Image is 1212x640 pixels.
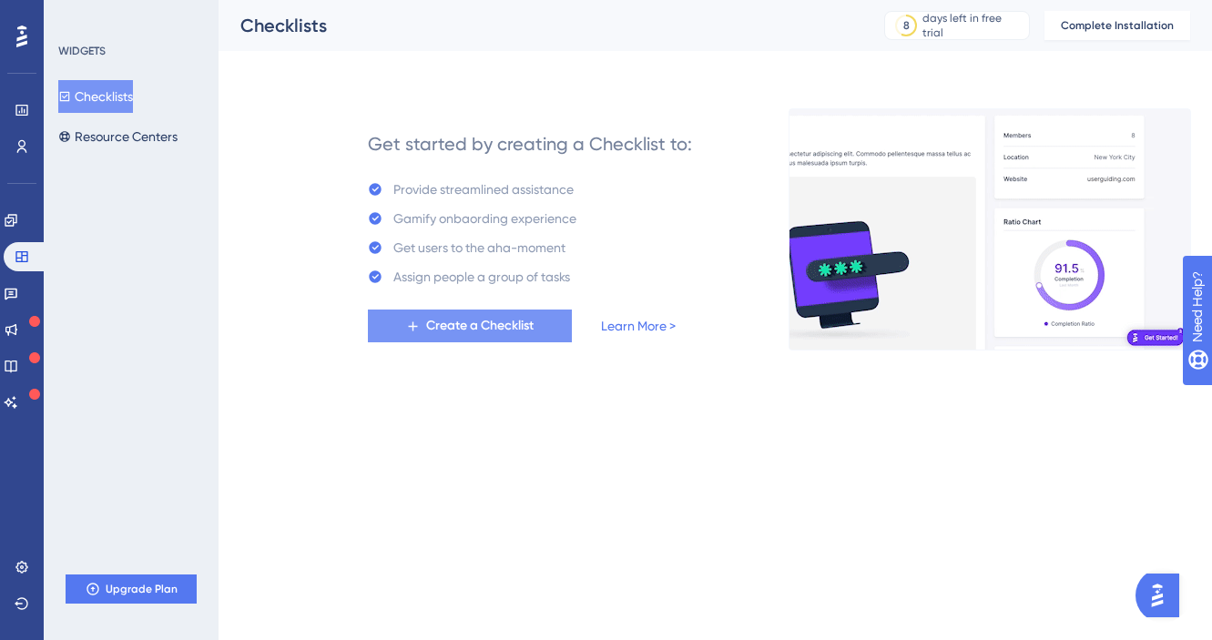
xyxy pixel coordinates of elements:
[393,237,565,259] div: Get users to the aha-moment
[903,18,910,33] div: 8
[368,131,692,157] div: Get started by creating a Checklist to:
[922,11,1024,40] div: days left in free trial
[58,80,133,113] button: Checklists
[1061,18,1174,33] span: Complete Installation
[58,44,106,58] div: WIDGETS
[66,574,197,604] button: Upgrade Plan
[106,582,178,596] span: Upgrade Plan
[601,315,676,337] a: Learn More >
[1136,568,1190,623] iframe: UserGuiding AI Assistant Launcher
[1044,11,1190,40] button: Complete Installation
[393,178,574,200] div: Provide streamlined assistance
[368,310,572,342] button: Create a Checklist
[789,108,1191,350] img: e28e67207451d1beac2d0b01ddd05b56.gif
[426,315,534,337] span: Create a Checklist
[43,5,114,26] span: Need Help?
[393,208,576,229] div: Gamify onbaording experience
[58,120,178,153] button: Resource Centers
[393,266,570,288] div: Assign people a group of tasks
[240,13,839,38] div: Checklists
